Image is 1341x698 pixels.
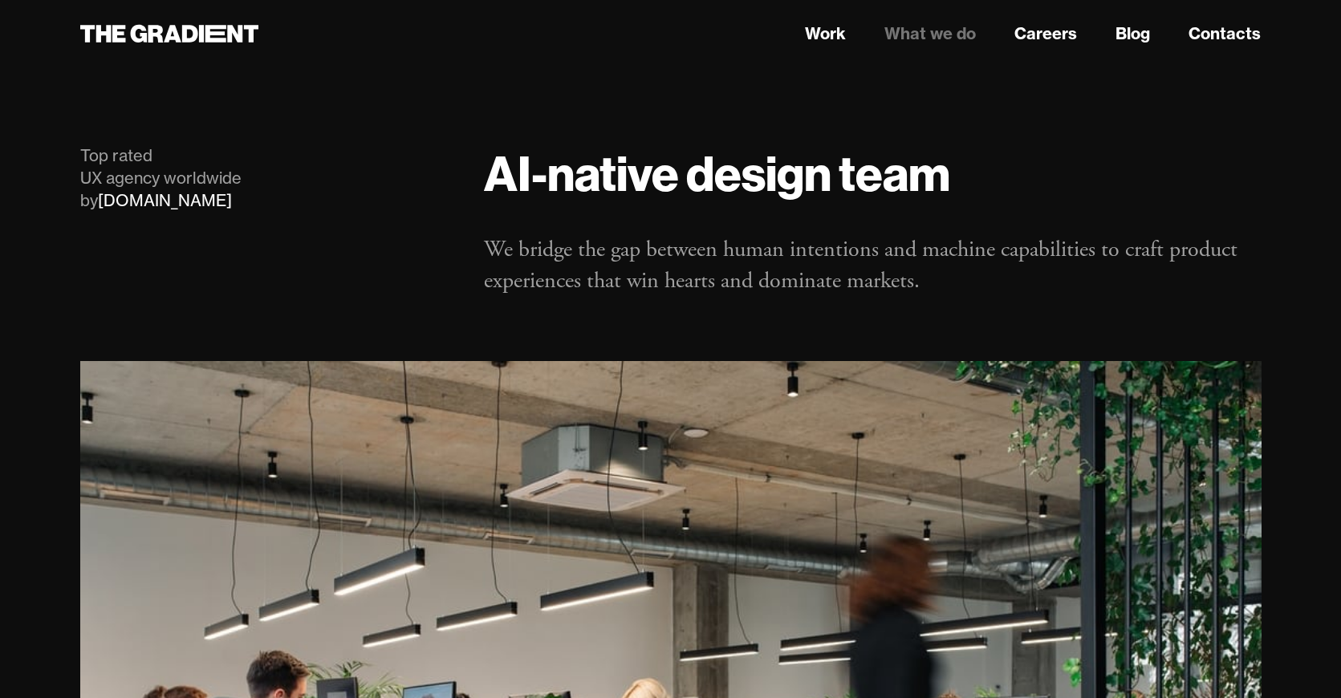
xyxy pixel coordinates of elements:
a: What we do [884,22,976,46]
p: We bridge the gap between human intentions and machine capabilities to craft product experiences ... [484,234,1261,297]
h1: AI-native design team [484,144,1261,202]
a: Careers [1014,22,1077,46]
div: Top rated UX agency worldwide by [80,144,453,212]
a: Blog [1115,22,1150,46]
a: Work [805,22,846,46]
a: [DOMAIN_NAME] [98,190,232,210]
a: Contacts [1189,22,1261,46]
